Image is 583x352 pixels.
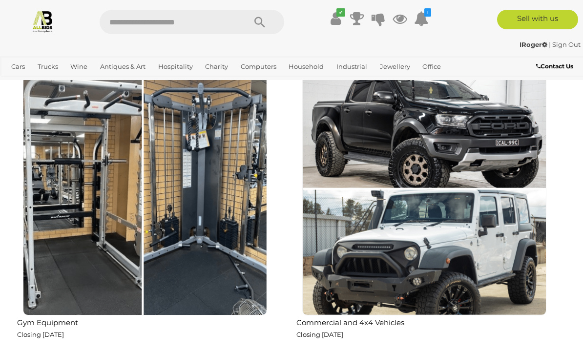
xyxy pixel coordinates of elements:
a: Computers [237,59,280,75]
a: Cars [7,59,29,75]
img: Commercial and 4x4 Vehicles [302,71,546,315]
a: Sign Out [552,41,581,48]
a: Charity [201,59,232,75]
strong: IRoger [520,41,547,48]
a: Industrial [333,59,371,75]
a: Sell with us [497,10,578,29]
a: Sports [7,75,35,91]
img: Gym Equipment [23,71,267,315]
p: Closing [DATE] [17,329,277,340]
button: Search [235,10,284,34]
a: Hospitality [154,59,197,75]
img: Allbids.com.au [31,10,54,33]
h2: Commercial and 4x4 Vehicles [296,316,556,327]
a: Household [285,59,328,75]
i: ✔ [336,8,345,17]
a: Antiques & Art [96,59,149,75]
p: Closing [DATE] [296,329,556,340]
a: Contact Us [536,61,576,72]
a: [GEOGRAPHIC_DATA] [40,75,117,91]
a: 1 [414,10,429,27]
a: Wine [66,59,91,75]
a: Trucks [34,59,62,75]
a: ✔ [328,10,343,27]
span: | [549,41,551,48]
a: Jewellery [376,59,414,75]
a: IRoger [520,41,549,48]
i: 1 [424,8,431,17]
h2: Gym Equipment [17,316,277,327]
a: Office [418,59,445,75]
b: Contact Us [536,62,573,70]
